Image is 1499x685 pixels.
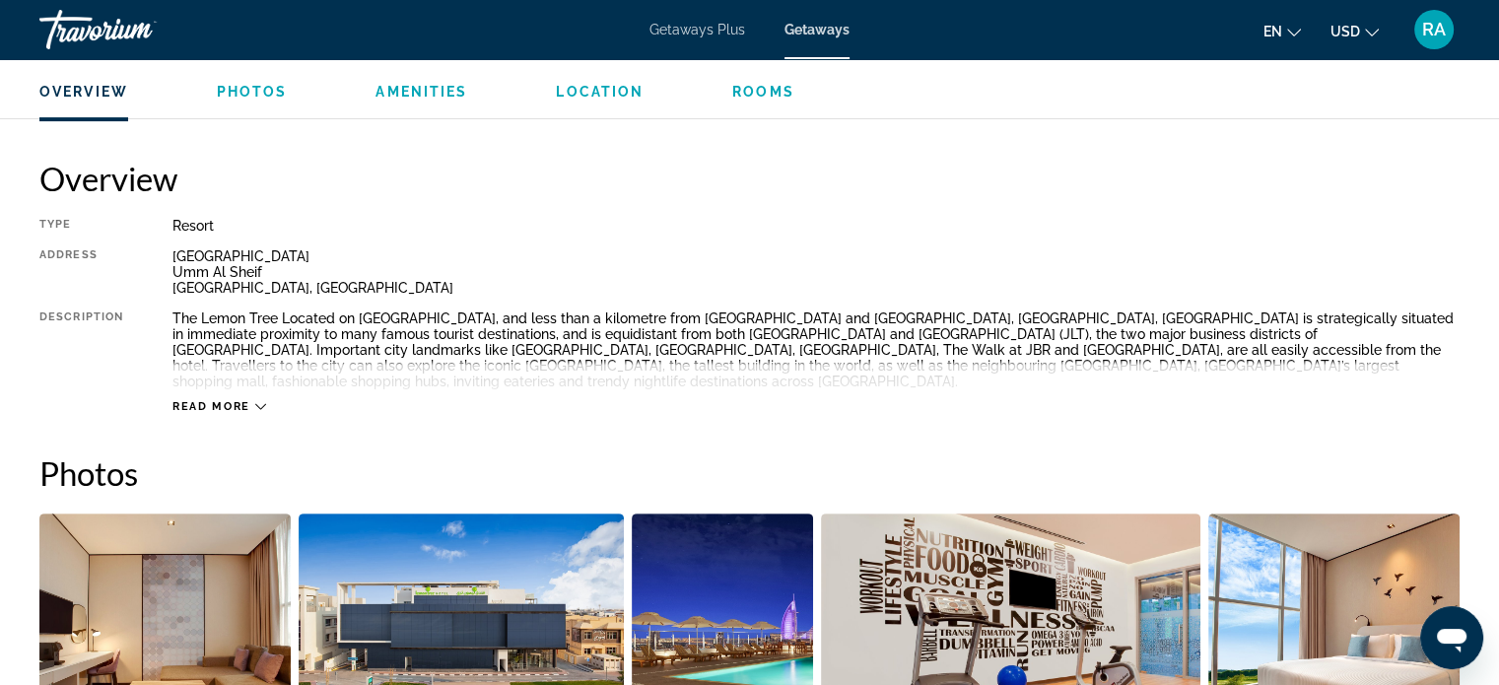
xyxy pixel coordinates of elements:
[39,453,1460,493] h2: Photos
[172,218,1460,234] div: Resort
[732,83,794,101] button: Rooms
[1420,606,1483,669] iframe: Кнопка запуска окна обмена сообщениями
[784,22,850,37] a: Getaways
[172,399,266,414] button: Read more
[1263,17,1301,45] button: Change language
[649,22,745,37] a: Getaways Plus
[732,84,794,100] span: Rooms
[39,159,1460,198] h2: Overview
[556,83,644,101] button: Location
[556,84,644,100] span: Location
[172,248,1460,296] div: [GEOGRAPHIC_DATA] Umm Al Sheif [GEOGRAPHIC_DATA], [GEOGRAPHIC_DATA]
[375,84,467,100] span: Amenities
[39,310,123,389] div: Description
[217,83,288,101] button: Photos
[39,218,123,234] div: Type
[217,84,288,100] span: Photos
[39,83,128,101] button: Overview
[1330,24,1360,39] span: USD
[172,310,1460,389] div: The Lemon Tree Located on [GEOGRAPHIC_DATA], and less than a kilometre from [GEOGRAPHIC_DATA] and...
[1263,24,1282,39] span: en
[375,83,467,101] button: Amenities
[39,248,123,296] div: Address
[172,400,250,413] span: Read more
[39,4,237,55] a: Travorium
[1330,17,1379,45] button: Change currency
[1408,9,1460,50] button: User Menu
[1422,20,1446,39] span: RA
[39,84,128,100] span: Overview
